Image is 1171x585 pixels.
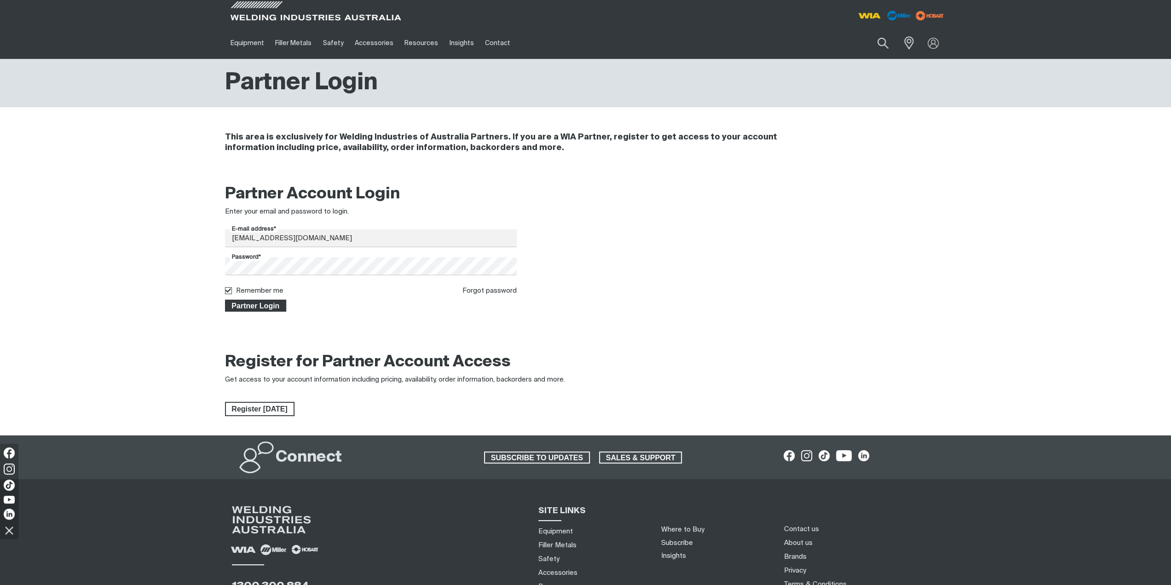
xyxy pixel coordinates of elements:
a: Register Today [225,402,294,417]
a: Contact [479,27,516,59]
img: TikTok [4,480,15,491]
span: Partner Login [226,300,286,312]
a: Equipment [538,527,573,536]
h2: Partner Account Login [225,184,517,204]
input: Product name or item number... [855,32,898,54]
span: SITE LINKS [538,507,586,515]
a: Insights [444,27,479,59]
a: Where to Buy [661,526,704,533]
img: Instagram [4,463,15,475]
a: Equipment [225,27,270,59]
img: YouTube [4,496,15,504]
a: Insights [661,552,686,559]
span: Get access to your account information including pricing, availability, order information, backor... [225,376,565,383]
h2: Register for Partner Account Access [225,352,511,372]
a: Filler Metals [270,27,317,59]
a: Resources [399,27,444,59]
a: Accessories [349,27,399,59]
span: Register [DATE] [226,402,294,417]
h2: Connect [276,447,342,468]
a: SALES & SUPPORT [599,452,682,463]
a: Contact us [784,524,819,534]
a: Subscribe [661,539,693,546]
label: Remember me [236,287,283,294]
div: Enter your email and password to login. [225,207,517,217]
a: Brands [784,552,806,562]
a: Safety [538,554,560,564]
button: Search products [867,32,899,54]
span: SUBSCRIBE TO UPDATES [485,452,589,463]
a: Safety [317,27,349,59]
img: miller [913,9,946,23]
a: Forgot password [462,287,517,294]
button: Partner Login [225,300,287,312]
nav: Main [225,27,766,59]
a: Filler Metals [538,540,577,550]
a: About us [784,538,812,548]
img: hide socials [1,522,17,538]
h1: Partner Login [225,68,378,98]
a: Accessories [538,568,577,578]
a: SUBSCRIBE TO UPDATES [484,452,590,463]
a: Privacy [784,566,806,575]
img: LinkedIn [4,509,15,520]
span: SALES & SUPPORT [600,452,681,463]
img: Facebook [4,447,15,458]
h4: This area is exclusively for Welding Industries of Australia Partners. If you are a WIA Partner, ... [225,132,824,153]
